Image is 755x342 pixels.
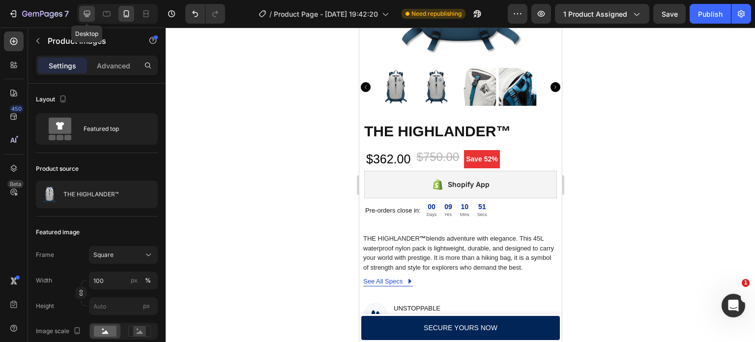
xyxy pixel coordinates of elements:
[662,10,678,18] span: Save
[40,185,59,204] img: product feature img
[722,294,745,317] iframe: Intercom live chat
[563,9,627,19] span: 1 product assigned
[145,276,151,285] div: %
[89,272,158,289] input: px%
[36,250,54,259] label: Frame
[143,302,150,310] span: px
[64,8,69,20] p: 7
[9,105,24,113] div: 450
[131,276,138,285] div: px
[359,28,562,342] iframe: Design area
[49,61,76,71] p: Settings
[36,164,79,173] div: Product source
[36,228,80,237] div: Featured image
[269,9,272,19] span: /
[4,4,73,24] button: 7
[48,35,131,47] p: Product Images
[36,302,54,311] label: Height
[36,276,52,285] label: Width
[274,9,378,19] span: Product Page - [DATE] 19:42:20
[411,9,462,18] span: Need republishing
[93,250,114,259] span: Square
[89,246,158,264] button: Square
[742,279,750,287] span: 1
[698,9,723,19] div: Publish
[7,180,24,188] div: Beta
[185,4,225,24] div: Undo/Redo
[128,275,140,286] button: %
[97,61,130,71] p: Advanced
[36,93,69,106] div: Layout
[690,4,731,24] button: Publish
[89,297,158,315] input: px
[63,191,118,198] p: THE HIGHLANDER™
[142,275,154,286] button: px
[84,118,144,140] div: Featured top
[653,4,686,24] button: Save
[36,325,83,338] div: Image scale
[555,4,649,24] button: 1 product assigned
